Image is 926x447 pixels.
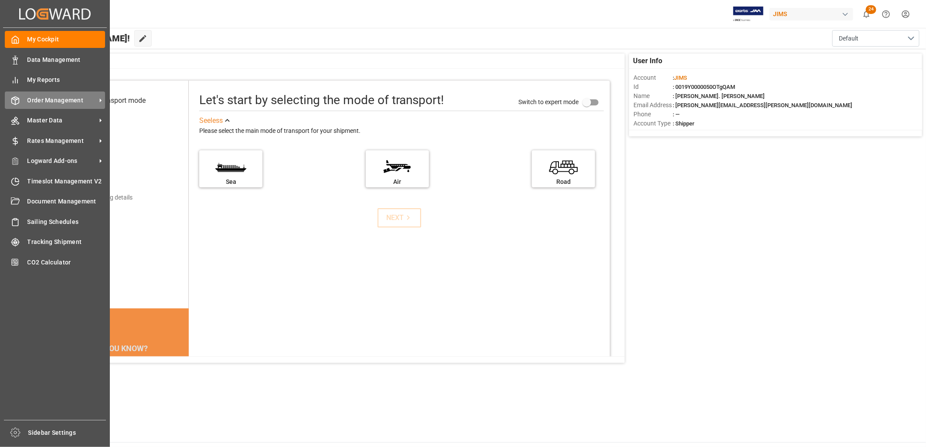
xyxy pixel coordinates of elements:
[370,177,425,186] div: Air
[839,34,858,43] span: Default
[673,74,687,81] span: :
[633,91,673,101] span: Name
[866,5,876,14] span: 24
[5,173,105,190] a: Timeslot Management V2
[857,4,876,24] button: show 24 new notifications
[5,31,105,48] a: My Cockpit
[199,115,223,126] div: See less
[633,56,663,66] span: User Info
[27,197,106,206] span: Document Management
[673,102,852,108] span: : [PERSON_NAME][EMAIL_ADDRESS][PERSON_NAME][DOMAIN_NAME]
[27,177,106,186] span: Timeslot Management V2
[78,95,146,106] div: Select transport mode
[27,96,96,105] span: Order Management
[5,213,105,230] a: Sailing Schedules
[5,51,105,68] a: Data Management
[5,254,105,271] a: CO2 Calculator
[633,110,673,119] span: Phone
[78,193,133,202] div: Add shipping details
[633,73,673,82] span: Account
[28,428,106,437] span: Sidebar Settings
[769,6,857,22] button: JIMS
[673,111,680,118] span: : —
[536,177,591,186] div: Road
[27,116,96,125] span: Master Data
[27,217,106,227] span: Sailing Schedules
[633,119,673,128] span: Account Type
[5,193,105,210] a: Document Management
[386,213,413,223] div: NEXT
[27,136,96,146] span: Rates Management
[674,74,687,81] span: JIMS
[673,84,735,90] span: : 0019Y0000050OTgQAM
[27,75,106,85] span: My Reports
[633,101,673,110] span: Email Address
[518,98,579,105] span: Switch to expert mode
[5,234,105,251] a: Tracking Shipment
[633,82,673,91] span: Id
[27,237,106,247] span: Tracking Shipment
[378,208,421,227] button: NEXT
[27,156,96,166] span: Logward Add-ons
[49,339,189,357] div: DID YOU KNOW?
[199,126,603,136] div: Please select the main mode of transport for your shipment.
[673,93,765,99] span: : [PERSON_NAME]. [PERSON_NAME]
[832,30,919,47] button: open menu
[27,55,106,64] span: Data Management
[36,30,130,47] span: Hello [PERSON_NAME]!
[199,91,444,109] div: Let's start by selecting the mode of transport!
[27,258,106,267] span: CO2 Calculator
[27,35,106,44] span: My Cockpit
[673,120,694,127] span: : Shipper
[733,7,763,22] img: Exertis%20JAM%20-%20Email%20Logo.jpg_1722504956.jpg
[5,71,105,88] a: My Reports
[769,8,853,20] div: JIMS
[876,4,896,24] button: Help Center
[204,177,258,186] div: Sea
